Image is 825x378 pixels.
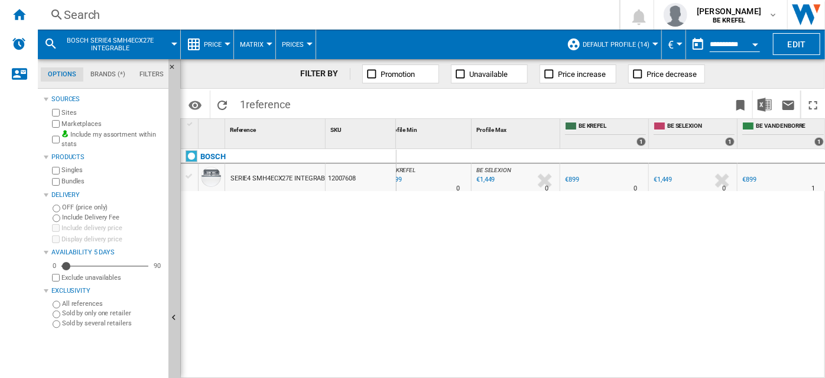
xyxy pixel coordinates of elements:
[330,127,342,133] span: SKU
[753,91,777,118] button: Download in Excel
[61,166,164,175] label: Singles
[713,17,745,24] b: BE KREFEL
[51,248,164,257] div: Availability 5 Days
[230,127,256,133] span: Reference
[634,183,637,195] div: Delivery Time : 0 day
[61,130,164,148] label: Include my assortment within stats
[53,311,60,319] input: Sold by only one retailer
[41,67,83,82] md-tab-item: Options
[328,119,396,137] div: SKU Sort None
[811,183,815,195] div: Delivery Time : 1 day
[61,108,164,117] label: Sites
[168,59,183,80] button: Hide
[53,205,60,213] input: OFF (price only)
[565,176,579,183] div: €899
[52,178,60,186] input: Bundles
[52,274,60,282] input: Display delivery price
[474,119,560,137] div: Sort None
[282,30,310,59] button: Prices
[469,70,508,79] span: Unavailable
[61,119,164,128] label: Marketplaces
[64,7,589,23] div: Search
[654,176,672,183] div: €1,449
[563,119,648,148] div: BE KREFEL 1 offers sold by BE KREFEL
[475,174,495,186] div: Last updated : Thursday, 18 September 2025 08:20
[652,174,672,186] div: €1,449
[758,98,772,112] img: excel-24x24.png
[540,64,616,83] button: Price increase
[61,224,164,232] label: Include delivery price
[12,37,26,51] img: alerts-logo.svg
[132,67,171,82] md-tab-item: Filters
[567,30,655,59] div: Default profile (14)
[52,109,60,117] input: Sites
[62,299,164,308] label: All references
[667,122,735,132] span: BE SELEXION
[385,119,471,137] div: Profile Min Sort None
[636,137,646,146] div: 1 offers sold by BE KREFEL
[651,119,737,148] div: BE SELEXION 1 offers sold by BE SELEXION
[50,261,59,270] div: 0
[745,32,766,53] button: Open calendar
[228,119,325,137] div: Reference Sort None
[362,64,439,83] button: Promotion
[686,33,710,56] button: md-calendar
[201,119,225,137] div: Sort None
[579,122,646,132] span: BE KREFEL
[451,64,528,83] button: Unavailable
[801,91,825,118] button: Maximize
[52,131,60,148] input: Include my assortment within stats
[62,319,164,328] label: Sold by several retailers
[51,286,164,296] div: Exclusivity
[151,261,164,270] div: 90
[697,5,761,17] span: [PERSON_NAME]
[300,68,350,80] div: FILTER BY
[61,130,69,137] img: mysite-bg-18x18.png
[52,120,60,128] input: Marketplaces
[53,214,60,222] input: Include Delivery Fee
[476,167,511,173] span: BE SELEXION
[456,183,460,195] div: Delivery Time : 0 day
[388,127,417,133] span: Profile Min
[61,273,164,282] label: Exclude unavailables
[773,33,820,55] button: Edit
[282,41,304,49] span: Prices
[83,67,132,82] md-tab-item: Brands (*)
[51,95,164,104] div: Sources
[52,235,60,243] input: Display delivery price
[381,70,415,79] span: Promotion
[563,174,579,186] div: €899
[51,153,164,162] div: Products
[668,30,680,59] button: €
[545,183,548,195] div: Delivery Time : 0 day
[62,213,164,222] label: Include Delivery Fee
[246,98,291,111] span: reference
[63,37,158,52] span: BOSCH SERIE4 SMH4ECX27E INTEGRABLE
[814,137,824,146] div: 1 offers sold by BE VANDENBORRE
[385,119,471,137] div: Sort None
[725,137,735,146] div: 1 offers sold by BE SELEXION
[583,30,655,59] button: Default profile (14)
[52,224,60,232] input: Include delivery price
[230,165,332,192] div: SERIE4 SMH4ECX27E INTEGRABLE
[62,203,164,212] label: OFF (price only)
[204,41,222,49] span: Price
[51,190,164,200] div: Delivery
[210,91,234,118] button: Reload
[61,177,164,186] label: Bundles
[729,91,752,118] button: Bookmark this report
[240,30,269,59] button: Matrix
[740,174,756,186] div: €899
[583,41,649,49] span: Default profile (14)
[628,64,705,83] button: Price decrease
[204,30,228,59] button: Price
[234,91,297,115] span: 1
[44,30,174,59] div: BOSCH SERIE4 SMH4ECX27E INTEGRABLE
[558,70,606,79] span: Price increase
[63,30,170,59] button: BOSCH SERIE4 SMH4ECX27E INTEGRABLE
[200,150,226,164] div: Click to filter on that brand
[328,119,396,137] div: Sort None
[756,122,824,132] span: BE VANDENBORRE
[53,320,60,328] input: Sold by several retailers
